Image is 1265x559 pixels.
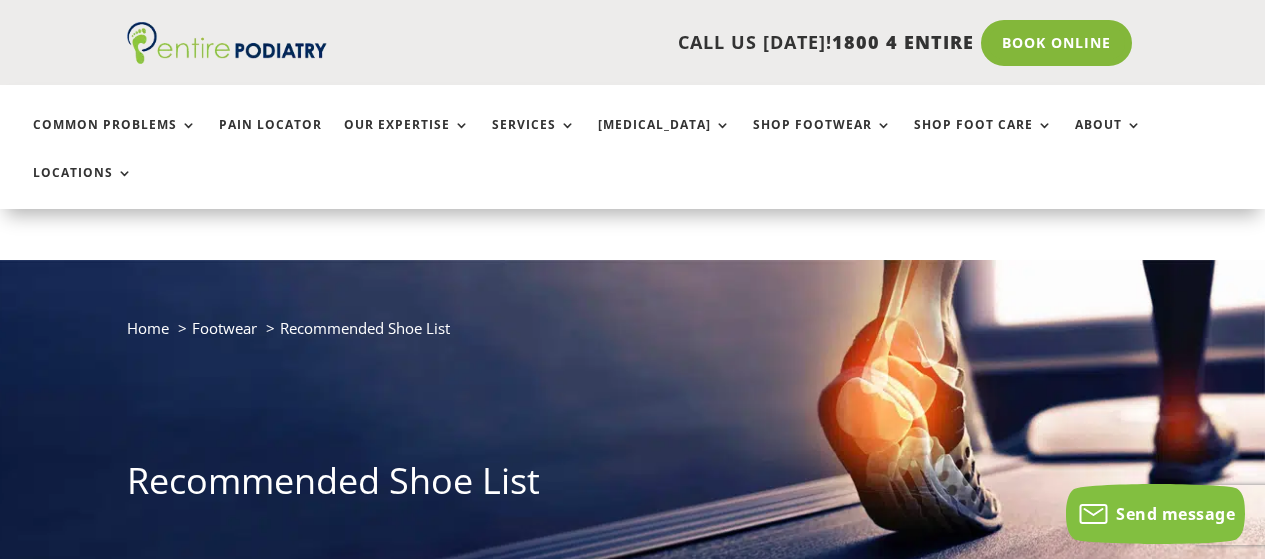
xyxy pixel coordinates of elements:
a: [MEDICAL_DATA] [598,118,731,161]
h1: Recommended Shoe List [127,456,1139,516]
a: Shop Foot Care [914,118,1053,161]
nav: breadcrumb [127,315,1139,356]
a: Pain Locator [219,118,322,161]
a: Entire Podiatry [127,48,327,68]
button: Send message [1066,484,1245,544]
a: Home [127,318,169,338]
a: Common Problems [33,118,197,161]
p: CALL US [DATE]! [354,30,974,56]
a: Services [492,118,576,161]
a: Book Online [981,20,1132,66]
a: Locations [33,166,133,209]
a: Our Expertise [344,118,470,161]
a: Shop Footwear [753,118,892,161]
img: logo (1) [127,22,327,64]
a: Footwear [192,318,257,338]
a: About [1075,118,1142,161]
span: 1800 4 ENTIRE [832,30,974,54]
span: Send message [1116,503,1235,525]
span: Recommended Shoe List [280,318,450,338]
